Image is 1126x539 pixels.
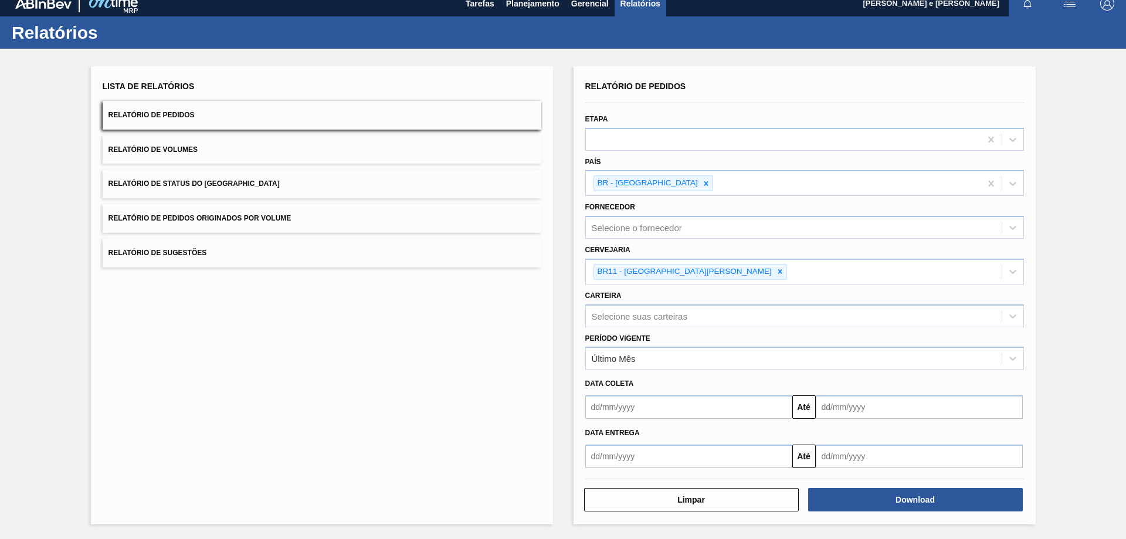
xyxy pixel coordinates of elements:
input: dd/mm/yyyy [816,395,1023,419]
input: dd/mm/yyyy [585,395,792,419]
button: Download [808,488,1023,511]
button: Relatório de Pedidos Originados por Volume [103,204,541,233]
div: BR - [GEOGRAPHIC_DATA] [594,176,700,191]
button: Relatório de Pedidos [103,101,541,130]
span: Relatório de Pedidos Originados por Volume [108,214,291,222]
div: BR11 - [GEOGRAPHIC_DATA][PERSON_NAME] [594,265,774,279]
h1: Relatórios [12,26,220,39]
label: País [585,158,601,166]
button: Relatório de Status do [GEOGRAPHIC_DATA] [103,170,541,198]
span: Data Entrega [585,429,640,437]
label: Etapa [585,115,608,123]
button: Relatório de Sugestões [103,239,541,267]
div: Selecione o fornecedor [592,223,682,233]
input: dd/mm/yyyy [585,445,792,468]
button: Até [792,445,816,468]
span: Relatório de Pedidos [585,82,686,91]
input: dd/mm/yyyy [816,445,1023,468]
button: Até [792,395,816,419]
button: Relatório de Volumes [103,135,541,164]
span: Relatório de Volumes [108,145,198,154]
span: Lista de Relatórios [103,82,195,91]
label: Cervejaria [585,246,630,254]
span: Data coleta [585,379,634,388]
label: Período Vigente [585,334,650,343]
span: Relatório de Status do [GEOGRAPHIC_DATA] [108,179,280,188]
button: Limpar [584,488,799,511]
div: Último Mês [592,354,636,364]
span: Relatório de Sugestões [108,249,207,257]
div: Selecione suas carteiras [592,311,687,321]
span: Relatório de Pedidos [108,111,195,119]
label: Fornecedor [585,203,635,211]
label: Carteira [585,291,622,300]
